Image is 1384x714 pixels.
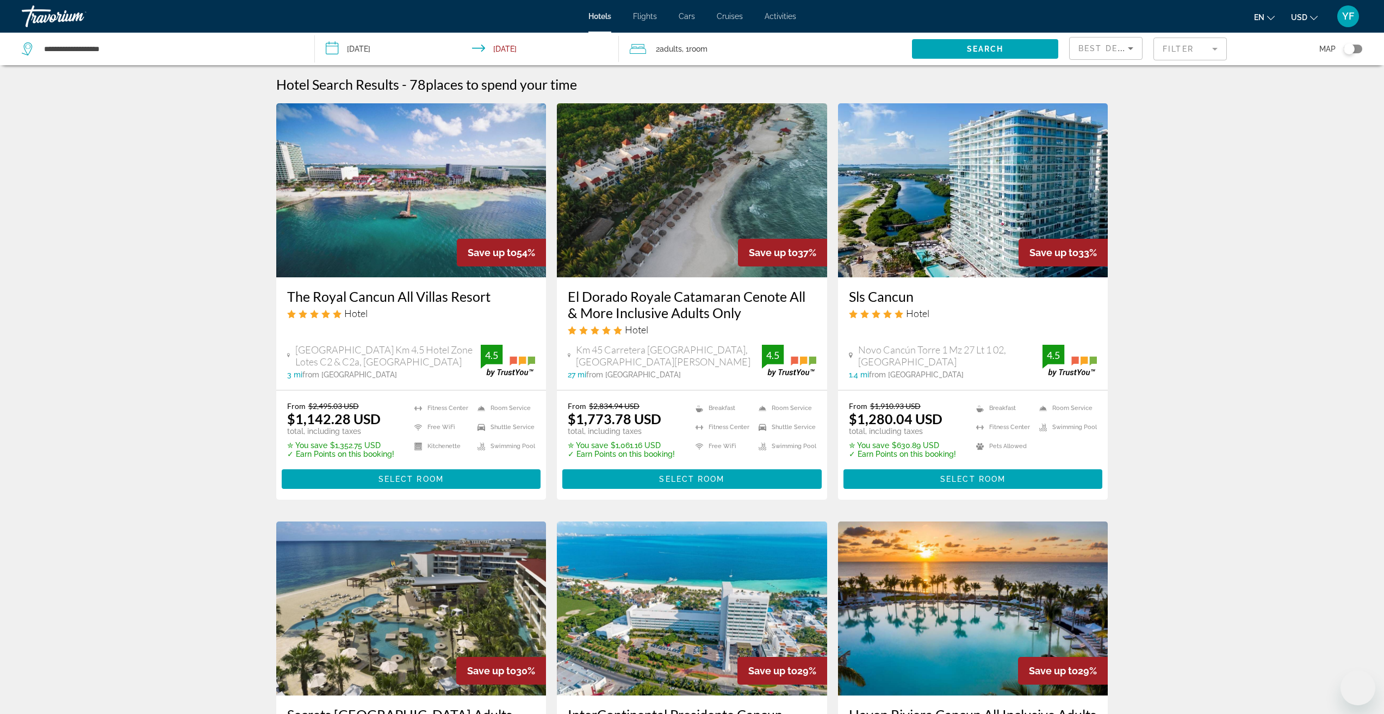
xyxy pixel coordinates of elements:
li: Pets Allowed [971,439,1034,453]
a: Select Room [282,471,541,483]
a: El Dorado Royale Catamaran Cenote All & More Inclusive Adults Only [568,288,816,321]
span: [GEOGRAPHIC_DATA] Km 4.5 Hotel Zone Lotes C2 & C2a, [GEOGRAPHIC_DATA] [295,344,481,368]
span: Hotel [625,324,648,336]
p: total, including taxes [287,427,394,436]
img: Hotel image [276,521,547,696]
li: Breakfast [971,401,1034,415]
li: Free WiFi [690,439,753,453]
img: Hotel image [557,521,827,696]
span: , 1 [682,41,707,57]
h1: Hotel Search Results [276,76,399,92]
li: Free WiFi [409,420,472,434]
li: Kitchenette [409,439,472,453]
a: Hotel image [276,103,547,277]
p: total, including taxes [568,427,675,436]
li: Room Service [472,401,535,415]
span: USD [1291,13,1307,22]
img: trustyou-badge.svg [762,345,816,377]
span: Map [1319,41,1336,57]
span: ✮ You save [849,441,889,450]
li: Fitness Center [690,420,753,434]
a: Activities [765,12,796,21]
mat-select: Sort by [1078,42,1133,55]
p: total, including taxes [849,427,956,436]
img: Hotel image [838,521,1108,696]
span: Save up to [748,665,797,676]
li: Swimming Pool [1034,420,1097,434]
span: Select Room [378,475,444,483]
button: Select Room [282,469,541,489]
span: Save up to [467,665,516,676]
span: 2 [656,41,682,57]
p: ✓ Earn Points on this booking! [287,450,394,458]
p: $1,352.75 USD [287,441,394,450]
li: Fitness Center [409,401,472,415]
a: Sls Cancun [849,288,1097,305]
del: $1,910.93 USD [870,401,921,411]
div: 4.5 [762,349,784,362]
div: 4.5 [481,349,502,362]
a: Select Room [562,471,822,483]
div: 29% [737,657,827,685]
a: Travorium [22,2,131,30]
h2: 78 [409,76,577,92]
span: Km 45 Carretera [GEOGRAPHIC_DATA], [GEOGRAPHIC_DATA][PERSON_NAME] [576,344,761,368]
p: ✓ Earn Points on this booking! [568,450,675,458]
del: $2,495.03 USD [308,401,359,411]
button: Change language [1254,9,1275,25]
span: Save up to [1029,665,1078,676]
span: Select Room [659,475,724,483]
div: 5 star Hotel [287,307,536,319]
div: 4.5 [1042,349,1064,362]
iframe: Button to launch messaging window [1340,670,1375,705]
span: Select Room [940,475,1006,483]
span: 1.4 mi [849,370,869,379]
div: 5 star Hotel [849,307,1097,319]
button: User Menu [1334,5,1362,28]
span: YF [1342,11,1354,22]
span: From [287,401,306,411]
a: Cruises [717,12,743,21]
div: 5 star Hotel [568,324,816,336]
a: Select Room [843,471,1103,483]
button: Filter [1153,37,1227,61]
span: en [1254,13,1264,22]
ins: $1,773.78 USD [568,411,661,427]
a: Hotels [588,12,611,21]
button: Select Room [562,469,822,489]
span: Cars [679,12,695,21]
div: 37% [738,239,827,266]
span: Search [967,45,1004,53]
a: Flights [633,12,657,21]
div: 29% [1018,657,1108,685]
button: Travelers: 2 adults, 0 children [619,33,912,65]
span: Room [689,45,707,53]
li: Shuttle Service [472,420,535,434]
span: Save up to [1029,247,1078,258]
a: The Royal Cancun All Villas Resort [287,288,536,305]
li: Shuttle Service [753,420,816,434]
ins: $1,280.04 USD [849,411,942,427]
span: Adults [660,45,682,53]
button: Toggle map [1336,44,1362,54]
button: Check-in date: Oct 4, 2025 Check-out date: Oct 11, 2025 [315,33,619,65]
li: Swimming Pool [753,439,816,453]
span: From [568,401,586,411]
span: Save up to [468,247,517,258]
li: Fitness Center [971,420,1034,434]
span: Best Deals [1078,44,1135,53]
li: Room Service [753,401,816,415]
img: Hotel image [838,103,1108,277]
span: from [GEOGRAPHIC_DATA] [302,370,397,379]
li: Room Service [1034,401,1097,415]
